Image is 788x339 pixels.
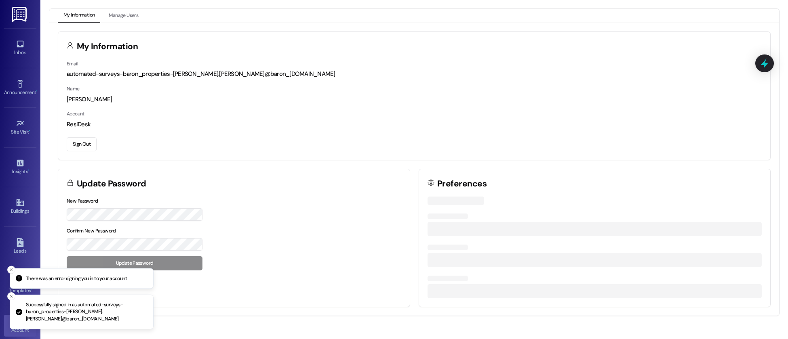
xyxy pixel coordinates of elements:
label: New Password [67,198,98,204]
div: ResiDesk [67,120,762,129]
button: Close toast [7,292,15,300]
button: Manage Users [103,9,144,23]
p: There was an error signing you in to your account [26,275,127,282]
button: Sign Out [67,137,97,151]
button: Close toast [7,266,15,274]
img: ResiDesk Logo [12,7,28,22]
a: Insights • [4,156,36,178]
span: • [28,167,29,173]
label: Confirm New Password [67,228,116,234]
div: automated-surveys-baron_properties-[PERSON_NAME].[PERSON_NAME]@baron_[DOMAIN_NAME] [67,70,762,78]
span: • [29,128,30,134]
span: • [36,88,37,94]
label: Account [67,111,84,117]
label: Name [67,86,80,92]
p: Successfully signed in as automated-surveys-baron_properties-[PERSON_NAME].[PERSON_NAME]@baron_[D... [26,301,147,323]
label: Email [67,61,78,67]
a: Templates • [4,275,36,297]
a: Buildings [4,196,36,218]
h3: Preferences [437,180,487,188]
a: Site Visit • [4,117,36,138]
a: Leads [4,236,36,257]
button: My Information [58,9,100,23]
a: Inbox [4,37,36,59]
h3: My Information [77,42,138,51]
div: [PERSON_NAME] [67,95,762,104]
a: Account [4,315,36,337]
h3: Update Password [77,180,146,188]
